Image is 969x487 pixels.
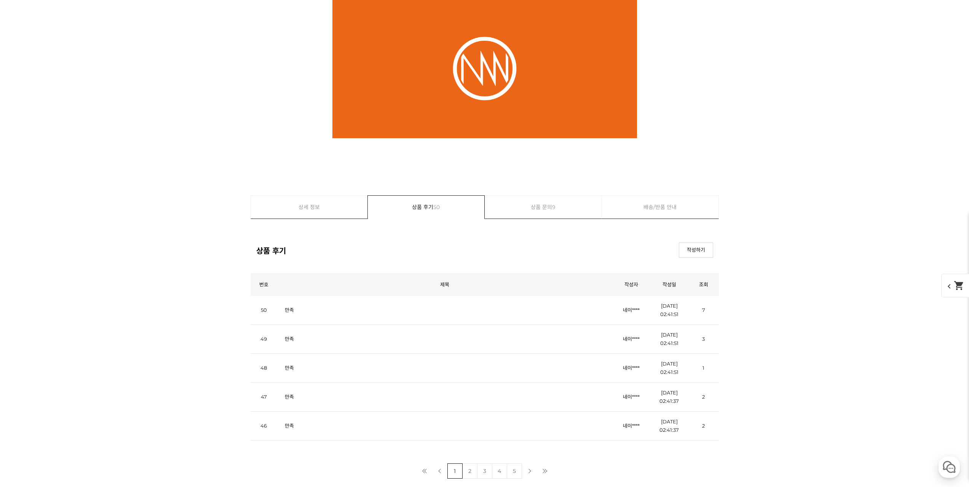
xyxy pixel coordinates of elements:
[251,273,277,296] th: 번호
[552,196,556,219] span: 9
[650,383,688,412] td: [DATE] 02:41:37
[24,253,29,259] span: 홈
[256,245,286,256] h2: 상품 후기
[612,273,650,296] th: 작성자
[462,463,477,479] a: 2
[433,196,440,219] span: 50
[417,463,432,479] a: 첫 페이지
[492,463,507,479] a: 4
[679,243,713,258] a: 작성하기
[118,253,127,259] span: 설정
[650,296,688,325] td: [DATE] 02:41:51
[688,296,719,325] td: 7
[432,463,447,479] a: 이전 페이지
[485,196,602,219] a: 상품 문의9
[277,273,612,296] th: 제목
[650,325,688,354] td: [DATE] 02:41:51
[251,196,368,219] a: 상세 정보
[50,241,98,260] a: 대화
[368,196,484,219] a: 상품 후기50
[522,463,537,479] a: 다음 페이지
[537,463,552,479] a: 마지막 페이지
[251,412,277,441] td: 46
[650,354,688,383] td: [DATE] 02:41:51
[98,241,146,260] a: 설정
[285,394,294,400] a: 만족
[285,423,294,429] a: 만족
[285,307,294,313] a: 만족
[251,325,277,354] td: 49
[954,280,964,291] mat-icon: shopping_cart
[688,412,719,441] td: 2
[447,463,463,479] a: 1
[650,273,688,296] th: 작성일
[251,354,277,383] td: 48
[2,241,50,260] a: 홈
[602,196,718,219] a: 배송/반품 안내
[285,336,294,342] a: 만족
[477,463,492,479] a: 3
[251,296,277,325] td: 50
[688,325,719,354] td: 3
[251,383,277,412] td: 47
[285,365,294,371] a: 만족
[688,273,719,296] th: 조회
[507,463,522,479] a: 5
[70,253,79,259] span: 대화
[688,354,719,383] td: 1
[688,383,719,412] td: 2
[650,412,688,441] td: [DATE] 02:41:37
